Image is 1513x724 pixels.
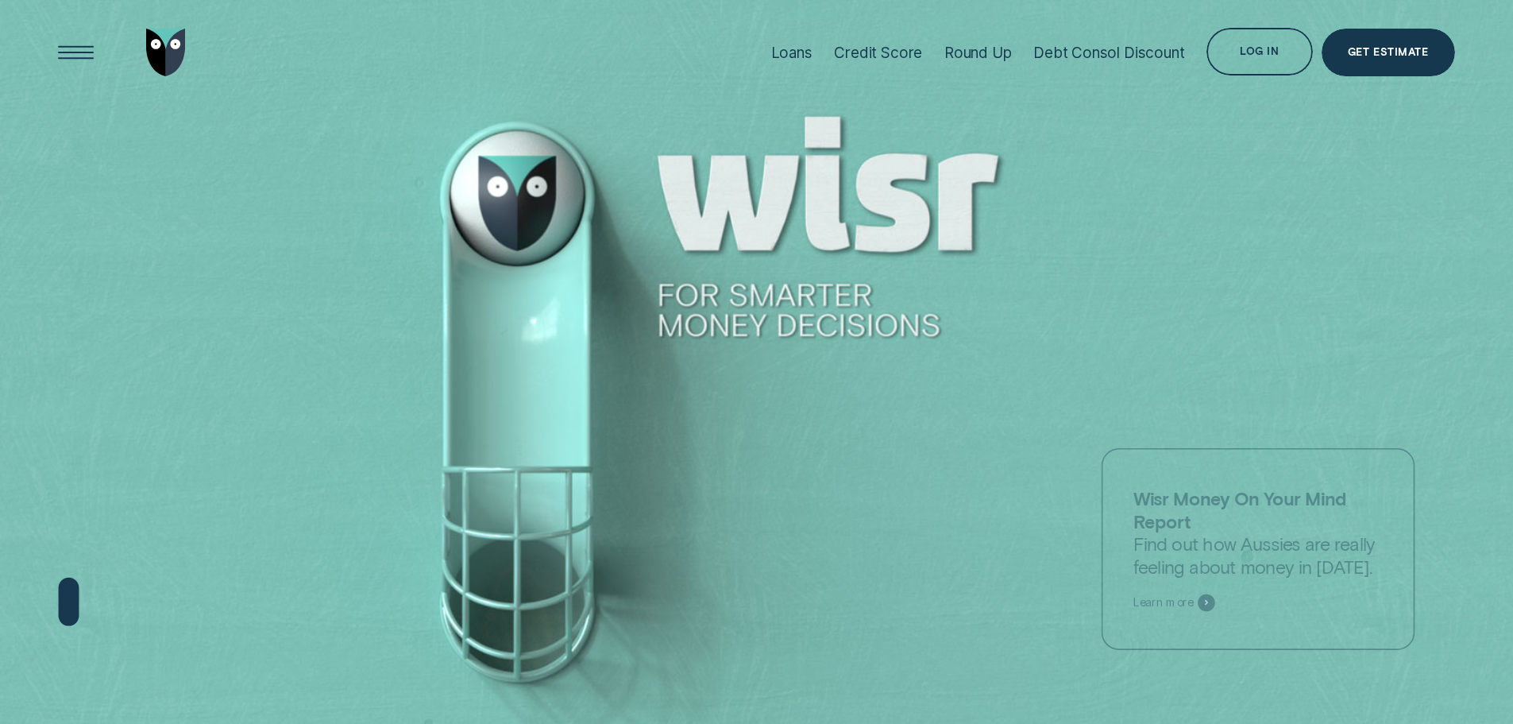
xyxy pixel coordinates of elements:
[146,29,186,76] img: Wisr
[834,44,922,62] div: Credit Score
[1206,28,1312,75] button: Log in
[1322,29,1455,76] a: Get Estimate
[1133,486,1346,532] strong: Wisr Money On Your Mind Report
[1133,486,1384,578] p: Find out how Aussies are really feeling about money in [DATE].
[1102,448,1415,650] a: Wisr Money On Your Mind ReportFind out how Aussies are really feeling about money in [DATE].Learn...
[1133,595,1194,610] span: Learn more
[1033,44,1184,62] div: Debt Consol Discount
[52,29,100,76] button: Open Menu
[944,44,1012,62] div: Round Up
[771,44,812,62] div: Loans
